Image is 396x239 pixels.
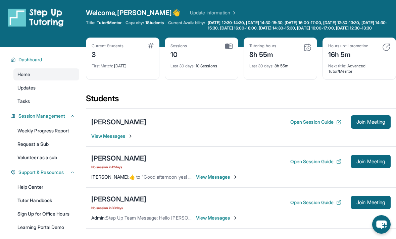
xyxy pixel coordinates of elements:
[13,138,79,150] a: Request a Sub
[328,43,368,49] div: Hours until promotion
[196,215,238,221] span: View Messages
[18,56,42,63] span: Dashboard
[91,215,106,221] span: Admin :
[168,20,205,31] span: Current Availability:
[13,221,79,233] a: Learning Portal Demo
[356,120,385,124] span: Join Meeting
[91,133,133,139] span: View Messages
[91,164,146,170] span: No session in 12 days
[86,93,396,108] div: Students
[249,43,276,49] div: Tutoring hours
[13,68,79,80] a: Home
[356,200,385,204] span: Join Meeting
[170,63,195,68] span: Last 30 days :
[97,20,121,25] span: Tutor/Mentor
[17,71,30,78] span: Home
[16,56,75,63] button: Dashboard
[8,8,64,27] img: logo
[303,43,311,51] img: card
[170,59,233,69] div: 10 Sessions
[249,59,311,69] div: 8h 55m
[351,196,391,209] button: Join Meeting
[91,194,146,204] div: [PERSON_NAME]
[233,215,238,221] img: Chevron-Right
[92,43,123,49] div: Current Students
[233,174,238,180] img: Chevron-Right
[170,43,187,49] div: Sessions
[13,125,79,137] a: Weekly Progress Report
[230,9,237,16] img: Chevron Right
[91,205,146,211] span: No session in 33 days
[86,20,95,25] span: Title:
[86,8,181,17] span: Welcome, [PERSON_NAME] 👋
[13,208,79,220] a: Sign Up for Office Hours
[129,174,241,180] span: ​👍​ to “ Good afternoon yes! I'm able to meet [DATE] ”
[18,113,65,119] span: Session Management
[290,119,342,125] button: Open Session Guide
[92,63,113,68] span: First Match :
[13,152,79,164] a: Volunteer as a sub
[351,115,391,129] button: Join Meeting
[328,49,368,59] div: 16h 5m
[13,194,79,206] a: Tutor Handbook
[91,174,129,180] span: [PERSON_NAME] :
[225,43,233,49] img: card
[126,20,144,25] span: Capacity:
[13,82,79,94] a: Updates
[145,20,164,25] span: 1 Students
[190,9,237,16] a: Update Information
[382,43,390,51] img: card
[290,158,342,165] button: Open Session Guide
[356,160,385,164] span: Join Meeting
[196,174,238,180] span: View Messages
[13,95,79,107] a: Tasks
[328,59,390,74] div: Advanced Tutor/Mentor
[249,63,274,68] span: Last 30 days :
[92,59,154,69] div: [DATE]
[290,199,342,206] button: Open Session Guide
[92,49,123,59] div: 3
[91,117,146,127] div: [PERSON_NAME]
[208,20,395,31] span: [DATE] 12:30-14:30, [DATE] 14:30-15:30, [DATE] 16:00-17:00, [DATE] 12:30-13:30, [DATE] 14:30-15:3...
[91,154,146,163] div: [PERSON_NAME]
[18,169,64,176] span: Support & Resources
[148,43,154,49] img: card
[128,133,133,139] img: Chevron-Right
[206,20,396,31] a: [DATE] 12:30-14:30, [DATE] 14:30-15:30, [DATE] 16:00-17:00, [DATE] 12:30-13:30, [DATE] 14:30-15:3...
[351,155,391,168] button: Join Meeting
[17,98,30,105] span: Tasks
[249,49,276,59] div: 8h 55m
[16,113,75,119] button: Session Management
[328,63,346,68] span: Next title :
[372,215,391,234] button: chat-button
[170,49,187,59] div: 10
[13,181,79,193] a: Help Center
[16,169,75,176] button: Support & Resources
[17,84,36,91] span: Updates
